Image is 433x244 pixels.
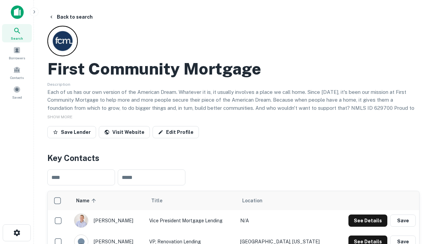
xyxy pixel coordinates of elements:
[47,152,419,164] h4: Key Contacts
[2,44,32,62] a: Borrowers
[71,191,146,210] th: Name
[46,11,95,23] button: Back to search
[74,214,88,227] img: 1520878720083
[47,115,72,119] span: SHOW MORE
[11,36,23,41] span: Search
[399,168,433,201] iframe: Chat Widget
[153,126,199,138] a: Edit Profile
[146,191,237,210] th: Title
[348,215,387,227] button: See Details
[12,95,22,100] span: Saved
[47,82,70,87] span: Description
[10,75,24,80] span: Contacts
[146,210,237,231] td: Vice President Mortgage Lending
[47,59,261,79] h2: First Community Mortgage
[242,197,263,205] span: Location
[390,215,416,227] button: Save
[9,55,25,61] span: Borrowers
[47,88,419,120] p: Each of us has our own version of the American Dream. Whatever it is, it usually involves a place...
[151,197,171,205] span: Title
[11,5,24,19] img: capitalize-icon.png
[47,126,96,138] button: Save Lender
[99,126,150,138] a: Visit Website
[237,191,335,210] th: Location
[76,197,98,205] span: Name
[237,210,335,231] td: N/A
[2,24,32,42] a: Search
[2,83,32,101] a: Saved
[2,63,32,82] a: Contacts
[74,213,142,228] div: [PERSON_NAME]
